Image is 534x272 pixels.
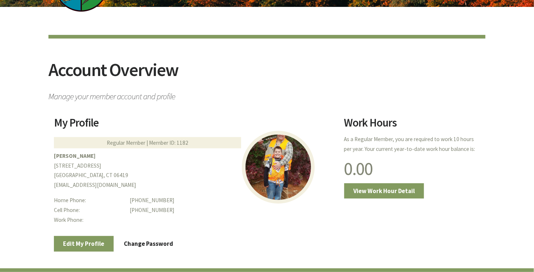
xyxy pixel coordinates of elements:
[130,205,335,215] dd: [PHONE_NUMBER]
[344,160,480,178] h1: 0.00
[54,152,95,159] b: [PERSON_NAME]
[54,137,241,148] div: Regular Member | Member ID: 1182
[54,215,124,225] dt: Work Phone
[344,117,480,134] h2: Work Hours
[48,61,486,88] h2: Account Overview
[54,117,335,134] h2: My Profile
[48,88,486,101] span: Manage your member account and profile
[54,151,335,190] p: [STREET_ADDRESS] [GEOGRAPHIC_DATA], CT 06419 [EMAIL_ADDRESS][DOMAIN_NAME]
[115,236,182,251] a: Change Password
[54,205,124,215] dt: Cell Phone
[344,183,424,199] a: View Work Hour Detail
[54,236,114,251] a: Edit My Profile
[130,196,335,205] dd: [PHONE_NUMBER]
[344,135,480,154] p: As a Regular Member, you are required to work 10 hours per year. Your current year-to-date work h...
[54,196,124,205] dt: Home Phone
